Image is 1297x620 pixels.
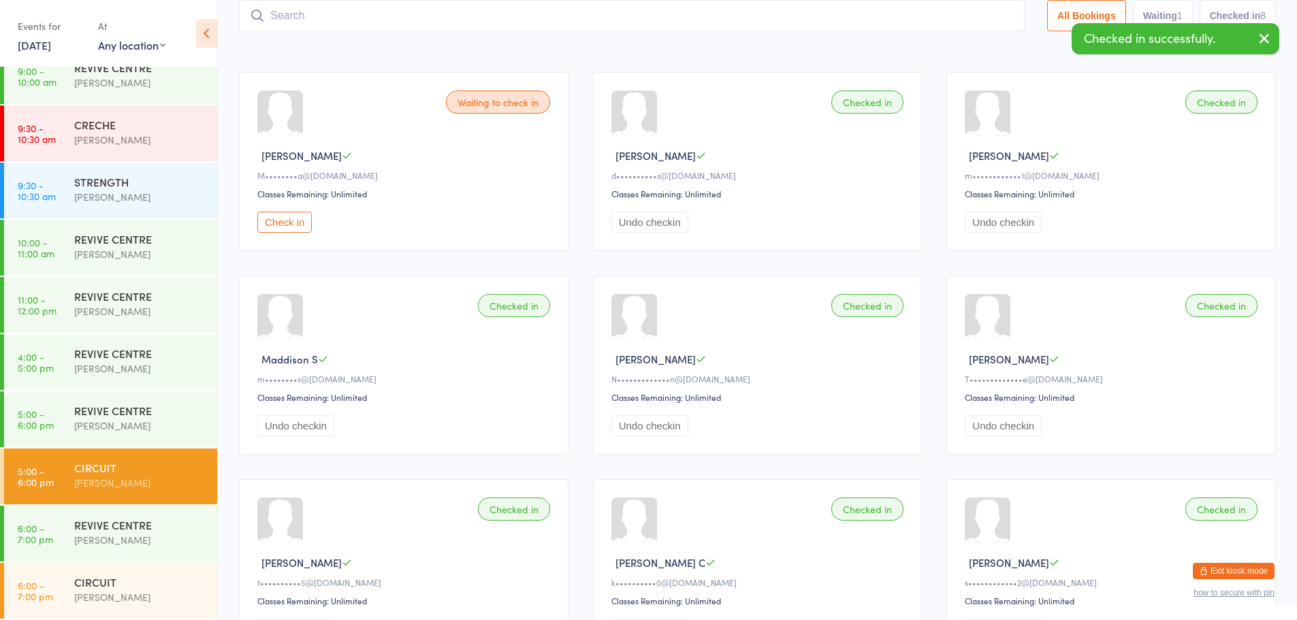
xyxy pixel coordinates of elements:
div: M••••••••a@[DOMAIN_NAME] [257,169,554,181]
div: [PERSON_NAME] [74,246,206,262]
div: Checked in [1185,91,1258,114]
div: REVIVE CENTRE [74,60,206,75]
div: STRENGTH [74,174,206,189]
a: 10:00 -11:00 amREVIVE CENTRE[PERSON_NAME] [4,220,217,276]
button: Undo checkin [965,212,1042,233]
div: REVIVE CENTRE [74,517,206,532]
div: [PERSON_NAME] [74,475,206,491]
div: Checked in [831,91,903,114]
div: CRECHE [74,117,206,132]
div: N•••••••••••••n@[DOMAIN_NAME] [611,373,908,385]
div: Classes Remaining: Unlimited [965,391,1262,403]
span: [PERSON_NAME] C [615,555,705,570]
button: Undo checkin [611,415,688,436]
div: [PERSON_NAME] [74,132,206,148]
span: [PERSON_NAME] [969,148,1049,163]
button: how to secure with pin [1194,588,1275,598]
div: [PERSON_NAME] [74,304,206,319]
span: Maddison S [261,352,318,366]
div: k••••••••••0@[DOMAIN_NAME] [611,576,908,588]
time: 6:00 - 7:00 pm [18,580,53,602]
div: [PERSON_NAME] [74,418,206,434]
div: Classes Remaining: Unlimited [611,188,908,199]
span: [PERSON_NAME] [969,555,1049,570]
div: Any location [98,37,165,52]
div: CIRCUIT [74,460,206,475]
div: Checked in [831,294,903,317]
span: [PERSON_NAME] [261,148,342,163]
div: Checked in [831,497,903,521]
div: 1 [1177,10,1183,21]
div: Events for [18,15,84,37]
button: Exit kiosk mode [1193,563,1275,579]
div: Checked in [1185,294,1258,317]
time: 5:00 - 6:00 pm [18,408,54,430]
div: CIRCUIT [74,574,206,589]
div: Checked in [1185,497,1258,521]
a: 9:30 -10:30 amSTRENGTH[PERSON_NAME] [4,163,217,218]
div: Classes Remaining: Unlimited [257,188,554,199]
a: 11:00 -12:00 pmREVIVE CENTRE[PERSON_NAME] [4,277,217,333]
span: [PERSON_NAME] [969,352,1049,366]
button: Undo checkin [257,415,334,436]
span: [PERSON_NAME] [261,555,342,570]
button: Undo checkin [965,415,1042,436]
button: Undo checkin [611,212,688,233]
a: 5:00 -6:00 pmREVIVE CENTRE[PERSON_NAME] [4,391,217,447]
a: 6:00 -7:00 pmREVIVE CENTRE[PERSON_NAME] [4,506,217,561]
time: 11:00 - 12:00 pm [18,294,57,316]
div: [PERSON_NAME] [74,532,206,548]
div: Classes Remaining: Unlimited [965,595,1262,606]
span: [PERSON_NAME] [615,148,696,163]
div: T•••••••••••••e@[DOMAIN_NAME] [965,373,1262,385]
div: Checked in [478,497,550,521]
a: [DATE] [18,37,51,52]
div: Checked in [478,294,550,317]
time: 10:00 - 11:00 am [18,237,54,259]
a: 5:00 -6:00 pmCIRCUIT[PERSON_NAME] [4,448,217,504]
div: 8 [1260,10,1266,21]
time: 9:30 - 10:30 am [18,123,56,144]
div: REVIVE CENTRE [74,289,206,304]
time: 9:30 - 10:30 am [18,180,56,201]
time: 5:00 - 6:00 pm [18,466,54,487]
div: d••••••••••s@[DOMAIN_NAME] [611,169,908,181]
time: 6:00 - 7:00 pm [18,523,53,544]
div: At [98,15,165,37]
div: Classes Remaining: Unlimited [965,188,1262,199]
div: REVIVE CENTRE [74,231,206,246]
div: [PERSON_NAME] [74,361,206,376]
a: 9:30 -10:30 amCRECHE[PERSON_NAME] [4,105,217,161]
div: s••••••••••••2@[DOMAIN_NAME] [965,576,1262,588]
a: 6:00 -7:00 pmCIRCUIT[PERSON_NAME] [4,563,217,619]
button: Check in [257,212,312,233]
div: REVIVE CENTRE [74,346,206,361]
div: [PERSON_NAME] [74,75,206,91]
div: Classes Remaining: Unlimited [611,595,908,606]
div: m••••••••••••1@[DOMAIN_NAME] [965,169,1262,181]
div: m••••••••s@[DOMAIN_NAME] [257,373,554,385]
time: 9:00 - 10:00 am [18,65,57,87]
div: Classes Remaining: Unlimited [611,391,908,403]
div: REVIVE CENTRE [74,403,206,418]
div: Classes Remaining: Unlimited [257,595,554,606]
div: Classes Remaining: Unlimited [257,391,554,403]
div: Checked in successfully. [1072,23,1279,54]
span: [PERSON_NAME] [615,352,696,366]
div: [PERSON_NAME] [74,189,206,205]
div: Waiting to check in [446,91,550,114]
time: 4:00 - 5:00 pm [18,351,54,373]
div: [PERSON_NAME] [74,589,206,605]
a: 9:00 -10:00 amREVIVE CENTRE[PERSON_NAME] [4,48,217,104]
div: t••••••••••5@[DOMAIN_NAME] [257,576,554,588]
a: 4:00 -5:00 pmREVIVE CENTRE[PERSON_NAME] [4,334,217,390]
